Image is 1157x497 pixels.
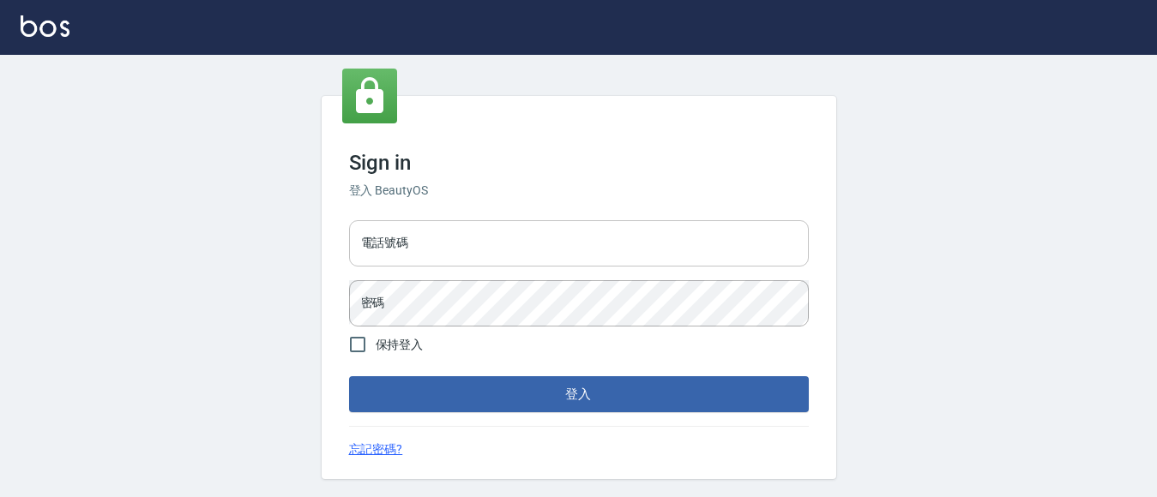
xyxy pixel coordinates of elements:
[349,440,403,458] a: 忘記密碼?
[21,15,69,37] img: Logo
[349,376,809,412] button: 登入
[349,182,809,200] h6: 登入 BeautyOS
[349,151,809,175] h3: Sign in
[376,336,424,354] span: 保持登入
